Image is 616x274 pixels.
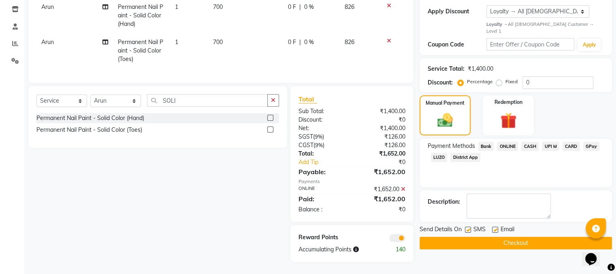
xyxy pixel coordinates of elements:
span: 0 F [288,3,296,11]
div: Accumulating Points [292,245,382,254]
span: 1 [175,3,178,11]
div: ₹1,400.00 [352,107,411,116]
span: UPI M [542,142,559,151]
img: _cash.svg [433,112,458,129]
div: ₹1,400.00 [352,124,411,133]
div: Reward Points [292,233,352,242]
div: ₹0 [362,158,411,167]
span: Arun [41,3,54,11]
span: Permanent Nail Paint - Solid Color (Toes) [117,38,163,63]
label: Percentage [467,78,493,85]
span: GPay [583,142,600,151]
div: ₹1,652.00 [352,194,411,204]
div: Discount: [292,116,352,124]
div: Permanent Nail Paint - Solid Color (Toes) [36,126,142,134]
div: ₹1,652.00 [352,150,411,158]
label: Manual Payment [426,99,465,107]
span: 9% [315,142,323,148]
div: Payments [298,178,405,185]
span: District App [450,153,480,162]
span: LUZO [431,153,448,162]
div: ₹1,652.00 [352,185,411,194]
div: Apply Discount [428,7,486,16]
span: Arun [41,38,54,46]
span: 700 [213,38,223,46]
span: SMS [473,225,486,235]
span: CASH [521,142,539,151]
div: ₹0 [352,205,411,214]
span: ONLINE [497,142,518,151]
img: _gift.svg [495,111,522,131]
span: CGST [298,141,313,149]
div: Total: [292,150,352,158]
div: ONLINE [292,185,352,194]
div: Discount: [428,78,453,87]
div: ₹0 [352,116,411,124]
div: Balance : [292,205,352,214]
div: Service Total: [428,65,465,73]
input: Search or Scan [147,94,268,107]
div: ( ) [292,133,352,141]
span: SGST [298,133,313,140]
strong: Loyalty → [486,21,508,27]
span: CARD [563,142,580,151]
div: Coupon Code [428,40,486,49]
button: Apply [578,39,601,51]
span: Payment Methods [428,142,475,150]
a: Add Tip [292,158,362,167]
div: ₹126.00 [352,141,411,150]
button: Checkout [420,237,612,249]
label: Fixed [505,78,518,85]
span: Total [298,95,317,103]
div: Sub Total: [292,107,352,116]
div: ₹126.00 [352,133,411,141]
span: | [299,3,301,11]
div: ₹1,400.00 [468,65,493,73]
div: Paid: [292,194,352,204]
label: Redemption [495,99,522,106]
div: Description: [428,198,460,206]
span: 0 % [304,3,314,11]
span: 1 [175,38,178,46]
span: Send Details On [420,225,462,235]
div: 140 [382,245,411,254]
input: Enter Offer / Coupon Code [486,38,575,51]
div: ( ) [292,141,352,150]
span: 700 [213,3,223,11]
span: Email [501,225,514,235]
span: Permanent Nail Paint - Solid Color (Hand) [117,3,163,27]
span: 9% [315,133,322,140]
span: 0 F [288,38,296,46]
div: Payable: [292,167,352,177]
iframe: chat widget [582,242,608,266]
span: | [299,38,301,46]
div: All [DEMOGRAPHIC_DATA] Customer → Level 1 [486,21,604,35]
div: Net: [292,124,352,133]
span: Bank [478,142,494,151]
div: Permanent Nail Paint - Solid Color (Hand) [36,114,144,122]
div: ₹1,652.00 [352,167,411,177]
span: 826 [345,3,354,11]
span: 0 % [304,38,314,46]
span: 826 [345,38,354,46]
